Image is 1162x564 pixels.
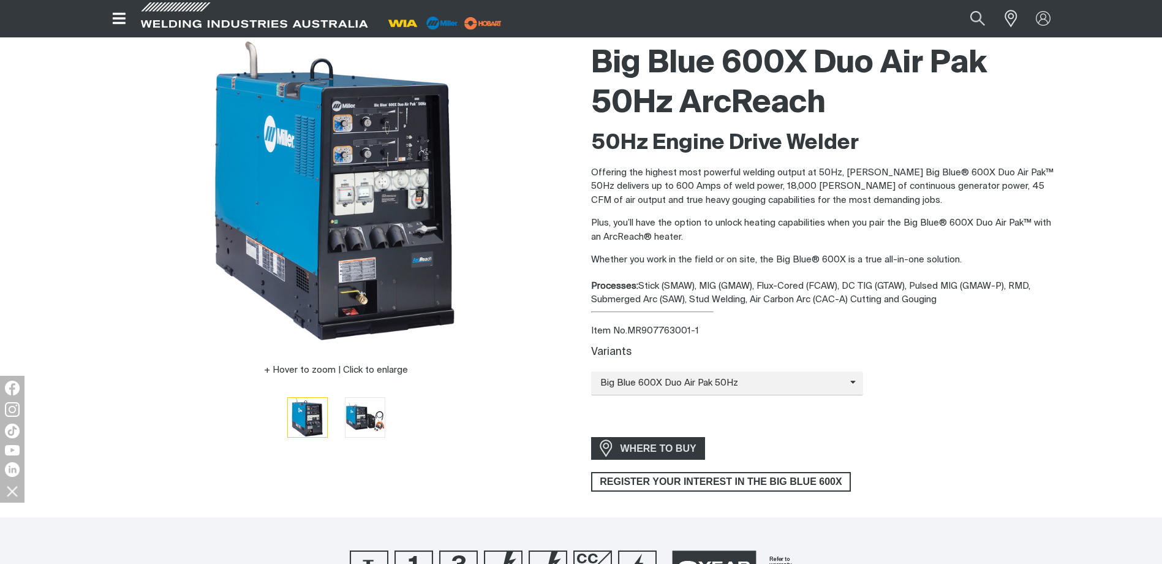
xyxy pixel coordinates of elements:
[591,166,1062,208] p: Offering the highest most powerful welding output at 50Hz, [PERSON_NAME] Big Blue® 600X Duo Air P...
[183,38,489,345] img: Big Blue 600X Duo Air Pak 50Hz ArcReach
[5,424,20,438] img: TikTok
[461,18,505,28] a: miller
[345,398,385,437] img: Big Blue 600X Duo Air Pak 50Hz ArcReach
[591,253,1062,267] p: Whether you work in the field or on site, the Big Blue® 600X is a true all-in-one solution.
[613,439,704,459] span: WHERE TO BUY
[5,381,20,395] img: Facebook
[288,398,327,437] img: Big Blue 600X Duo Air Pak 50Hz ArcReach
[591,347,632,357] label: Variants
[257,363,415,378] button: Hover to zoom | Click to enlarge
[591,280,1062,307] div: Stick (SMAW), MIG (GMAW), Flux-Cored (FCAW), DC TIG (GTAW), Pulsed MIG (GMAW-P), RMD, Submerged A...
[5,445,20,455] img: YouTube
[957,5,998,32] button: Search products
[461,14,505,32] img: miller
[591,324,1062,338] div: Item No. MR907763001-1
[591,376,850,391] span: Big Blue 600X Duo Air Pak 50Hz
[591,44,1062,124] h1: Big Blue 600X Duo Air Pak 50Hz ArcReach
[2,481,23,501] img: hide socials
[5,402,20,417] img: Instagram
[592,472,850,492] span: REGISTER YOUR INTEREST IN THE BIG BLUE 600X
[5,462,20,477] img: LinkedIn
[591,437,706,460] a: WHERE TO BUY
[591,216,1062,244] p: Plus, you’ll have the option to unlock heating capabilities when you pair the Big Blue® 600X Duo ...
[591,472,851,492] a: REGISTER YOUR INTEREST IN THE BIG BLUE 600X
[287,397,328,438] button: Go to slide 1
[941,5,998,32] input: Product name or item number...
[591,281,638,291] strong: Processes:
[591,130,1062,157] h2: 50Hz Engine Drive Welder
[345,397,385,438] button: Go to slide 2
